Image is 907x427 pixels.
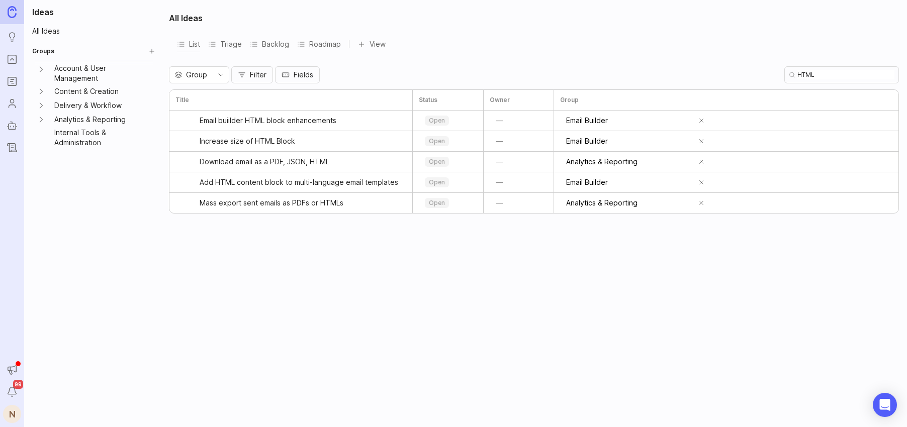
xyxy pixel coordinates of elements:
[175,96,189,104] h3: Title
[3,383,21,401] button: Notifications
[208,37,242,51] div: Triage
[177,37,200,51] div: List
[797,70,894,79] input: Search...
[490,134,509,148] button: —
[419,195,477,211] div: toggle menu
[13,380,23,389] span: 99
[200,193,406,213] a: Mass export sent emails as PDFs or HTMLs
[419,154,477,170] div: toggle menu
[145,44,159,58] button: Create Group
[560,174,709,191] div: toggle menu
[694,134,708,148] button: remove selection
[566,156,693,167] input: Analytics & Reporting
[200,111,406,131] a: Email buiilder HTML block enhancements
[32,62,50,84] button: Account & User Management expand
[200,198,343,208] span: Mass export sent emails as PDFs or HTMLs
[169,66,229,83] div: toggle menu
[419,96,437,104] h3: Status
[3,72,21,90] a: Roadmaps
[297,36,341,52] button: Roadmap
[429,178,445,186] p: open
[208,36,242,52] button: Triage
[200,172,406,192] a: Add HTML content block to multi-language email templates
[3,139,21,157] a: Changelog
[32,98,50,113] button: Delivery & Workflow expand
[560,112,709,129] div: toggle menu
[50,84,145,98] a: Content & Creation
[694,196,708,210] button: remove selection
[32,84,50,98] button: Content & Creation expand
[496,157,503,167] span: —
[50,98,145,113] a: Delivery & Workflow
[560,194,709,211] div: toggle menu
[3,28,21,46] a: Ideas
[297,37,341,51] div: Roadmap
[28,6,159,18] h1: Ideas
[200,157,329,167] span: Download email as a PDF, JSON, HTML
[560,153,709,170] div: toggle menu
[200,116,336,126] span: Email buiilder HTML block enhancements
[3,50,21,68] a: Portal
[50,113,145,127] a: Analytics & Reporting
[169,12,203,24] h2: All Ideas
[419,113,477,129] div: toggle menu
[200,152,406,172] a: Download email as a PDF, JSON, HTML
[496,116,503,126] span: —
[496,198,503,208] span: —
[8,6,17,18] img: Canny Home
[496,177,503,187] span: —
[177,36,200,52] button: List
[32,47,54,55] h2: Groups
[566,177,693,188] input: Email Builder
[566,136,693,147] input: Email Builder
[294,70,313,80] span: Fields
[429,117,445,125] p: open
[694,175,708,189] button: remove selection
[873,393,897,417] div: Open Intercom Messenger
[50,127,145,149] a: Internal Tools & Administration
[32,113,50,127] button: Analytics & Reporting expand
[490,155,509,169] button: —
[490,114,509,128] button: —
[231,66,273,83] button: Filter
[186,69,207,80] span: Group
[560,133,709,150] div: toggle menu
[429,137,445,145] p: open
[3,361,21,379] button: Announcements
[213,71,229,79] svg: toggle icon
[560,96,579,104] h3: Group
[3,117,21,135] a: Autopilot
[275,66,320,83] button: Fields
[419,133,477,149] div: toggle menu
[250,37,289,51] div: Backlog
[419,174,477,190] div: toggle menu
[490,175,509,189] button: —
[496,136,503,146] span: —
[250,36,289,52] button: Backlog
[490,196,509,210] button: —
[3,405,21,423] button: N
[429,158,445,166] p: open
[566,197,693,208] input: Analytics & Reporting
[694,155,708,169] button: remove selection
[357,37,386,51] button: View
[200,131,406,151] a: Increase size of HTML Block
[3,94,21,113] a: Users
[566,115,693,126] input: Email Builder
[200,136,295,146] span: Increase size of HTML Block
[28,24,159,38] a: All Ideas
[429,199,445,207] p: open
[250,70,266,80] span: Filter
[490,96,510,104] h3: Owner
[694,114,708,128] button: remove selection
[200,177,398,187] span: Add HTML content block to multi-language email templates
[50,62,145,84] a: Account & User Management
